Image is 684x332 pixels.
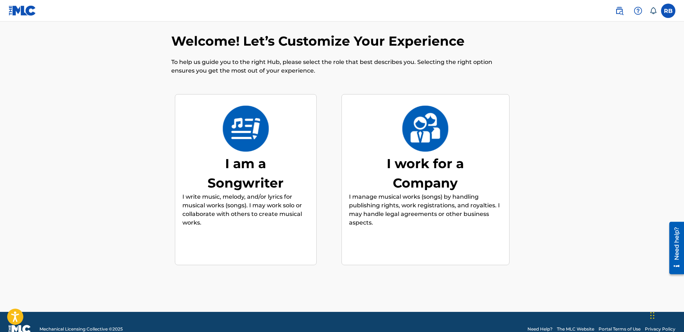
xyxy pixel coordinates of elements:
div: Notifications [650,7,657,14]
div: User Menu [661,4,675,18]
div: I am a SongwriterI am a SongwriterI write music, melody, and/or lyrics for musical works (songs).... [175,94,317,266]
div: Drag [650,305,655,326]
div: I work for a CompanyI work for a CompanyI manage musical works (songs) by handling publishing rig... [341,94,509,266]
img: search [615,6,624,15]
img: help [634,6,642,15]
iframe: Chat Widget [648,298,684,332]
img: MLC Logo [9,5,36,16]
img: I am a Songwriter [222,106,269,152]
div: I work for a Company [372,154,479,193]
a: Public Search [612,4,627,18]
p: I manage musical works (songs) by handling publishing rights, work registrations, and royalties. ... [349,193,502,227]
div: I am a Songwriter [192,154,299,193]
h2: Welcome! Let’s Customize Your Experience [171,33,468,49]
p: To help us guide you to the right Hub, please select the role that best describes you. Selecting ... [171,58,513,75]
div: Help [631,4,645,18]
iframe: Resource Center [664,219,684,277]
p: I write music, melody, and/or lyrics for musical works (songs). I may work solo or collaborate wi... [182,193,309,227]
img: I work for a Company [402,106,449,152]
